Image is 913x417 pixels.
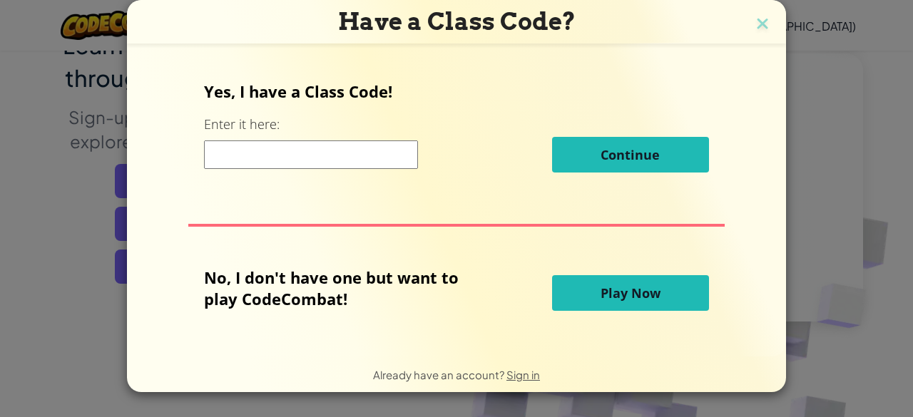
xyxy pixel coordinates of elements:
[601,146,660,163] span: Continue
[204,81,708,102] p: Yes, I have a Class Code!
[204,115,280,133] label: Enter it here:
[506,368,540,381] a: Sign in
[204,267,480,309] p: No, I don't have one but want to play CodeCombat!
[338,7,576,36] span: Have a Class Code?
[552,137,709,173] button: Continue
[753,14,772,36] img: close icon
[601,284,660,302] span: Play Now
[373,368,506,381] span: Already have an account?
[552,275,709,311] button: Play Now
